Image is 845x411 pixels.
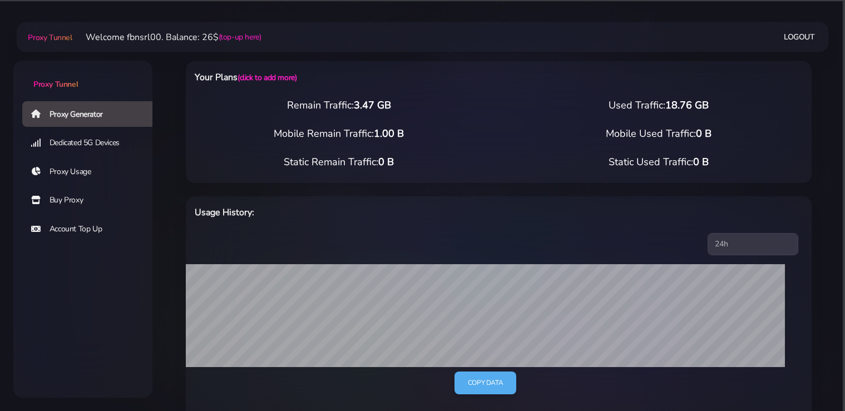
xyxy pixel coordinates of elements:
a: Proxy Usage [22,159,161,185]
div: Mobile Used Traffic: [499,126,819,141]
span: 3.47 GB [354,98,391,112]
div: Static Remain Traffic: [179,155,499,170]
span: Proxy Tunnel [28,32,72,43]
li: Welcome fbnsrl00. Balance: 26$ [72,31,261,44]
a: Account Top Up [22,216,161,242]
iframe: Webchat Widget [781,347,831,397]
span: 0 B [693,155,709,169]
span: 18.76 GB [665,98,709,112]
h6: Your Plans [195,70,544,85]
a: Proxy Tunnel [13,61,152,90]
a: (click to add more) [238,72,297,83]
a: Proxy Generator [22,101,161,127]
span: 0 B [378,155,394,169]
a: Logout [784,27,815,47]
span: Proxy Tunnel [33,79,78,90]
div: Remain Traffic: [179,98,499,113]
span: 1.00 B [374,127,404,140]
div: Used Traffic: [499,98,819,113]
a: (top-up here) [219,31,261,43]
a: Copy data [454,372,516,394]
a: Dedicated 5G Devices [22,130,161,156]
span: 0 B [696,127,711,140]
h6: Usage History: [195,205,544,220]
div: Mobile Remain Traffic: [179,126,499,141]
div: Static Used Traffic: [499,155,819,170]
a: Proxy Tunnel [26,28,72,46]
a: Buy Proxy [22,187,161,213]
